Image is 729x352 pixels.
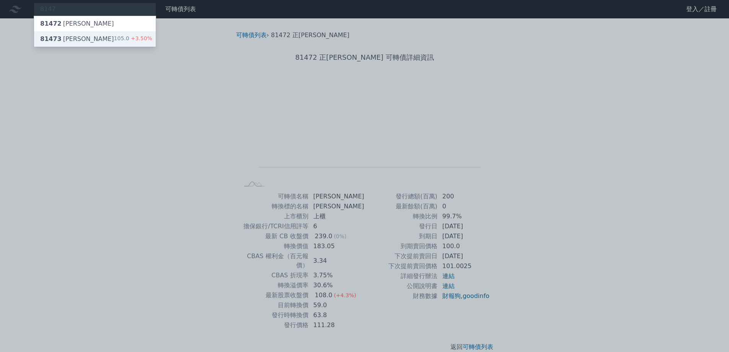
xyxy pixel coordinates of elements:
iframe: Chat Widget [691,315,729,352]
span: 81472 [40,20,62,27]
a: 81472[PERSON_NAME] [34,16,156,31]
div: 聊天小工具 [691,315,729,352]
div: [PERSON_NAME] [40,34,114,44]
div: [PERSON_NAME] [40,19,114,28]
a: 81473[PERSON_NAME] 105.0+3.50% [34,31,156,47]
div: 105.0 [114,34,152,44]
span: 81473 [40,35,62,43]
span: +3.50% [129,35,152,41]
